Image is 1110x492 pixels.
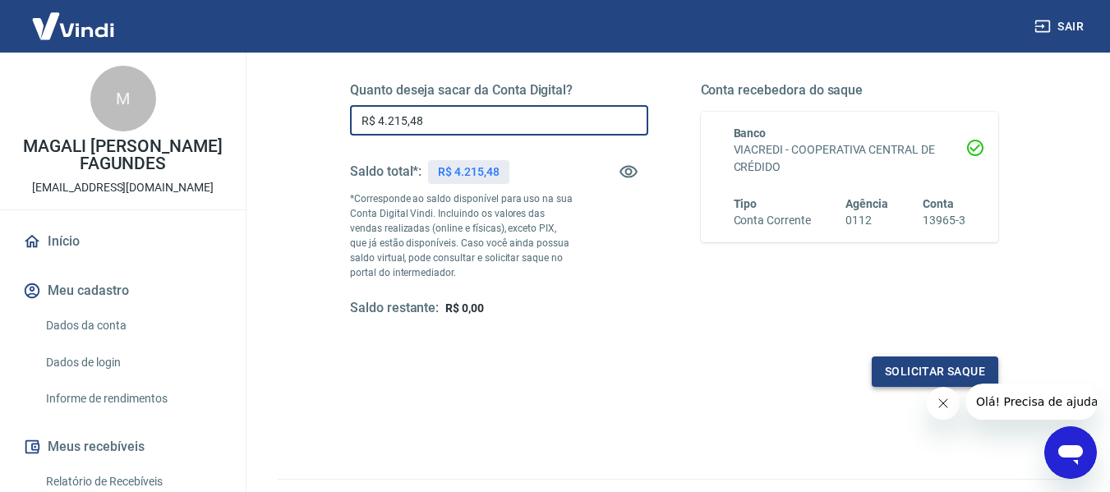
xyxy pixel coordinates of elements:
[927,387,960,420] iframe: Fechar mensagem
[438,163,499,181] p: R$ 4.215,48
[1031,11,1090,42] button: Sair
[350,191,573,280] p: *Corresponde ao saldo disponível para uso na sua Conta Digital Vindi. Incluindo os valores das ve...
[90,66,156,131] div: M
[734,141,966,176] h6: VIACREDI - COOPERATIVA CENTRAL DE CRÉDIDO
[10,11,138,25] span: Olá! Precisa de ajuda?
[350,300,439,317] h5: Saldo restante:
[20,223,226,260] a: Início
[20,273,226,309] button: Meu cadastro
[13,138,233,172] p: MAGALI [PERSON_NAME] FAGUNDES
[32,179,214,196] p: [EMAIL_ADDRESS][DOMAIN_NAME]
[20,429,226,465] button: Meus recebíveis
[734,197,758,210] span: Tipo
[845,212,888,229] h6: 0112
[734,126,767,140] span: Banco
[845,197,888,210] span: Agência
[1044,426,1097,479] iframe: Botão para abrir a janela de mensagens
[923,197,954,210] span: Conta
[350,82,648,99] h5: Quanto deseja sacar da Conta Digital?
[966,384,1097,420] iframe: Mensagem da empresa
[923,212,965,229] h6: 13965-3
[734,212,811,229] h6: Conta Corrente
[39,382,226,416] a: Informe de rendimentos
[350,163,421,180] h5: Saldo total*:
[20,1,127,51] img: Vindi
[701,82,999,99] h5: Conta recebedora do saque
[39,309,226,343] a: Dados da conta
[445,301,484,315] span: R$ 0,00
[872,356,998,387] button: Solicitar saque
[39,346,226,379] a: Dados de login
